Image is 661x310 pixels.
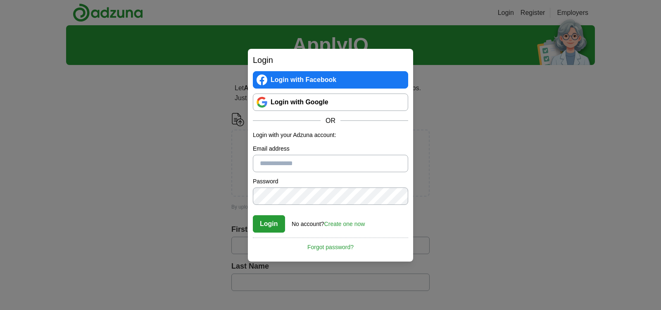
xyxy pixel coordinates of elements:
h2: Login [253,54,408,66]
span: OR [321,116,340,126]
label: Password [253,177,408,186]
p: Login with your Adzuna account: [253,131,408,139]
a: Login with Google [253,94,408,111]
a: Login with Facebook [253,71,408,89]
label: Email address [253,144,408,153]
a: Forgot password? [253,238,408,252]
button: Login [253,215,285,233]
a: Create one now [324,221,365,227]
div: No account? [292,215,365,228]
